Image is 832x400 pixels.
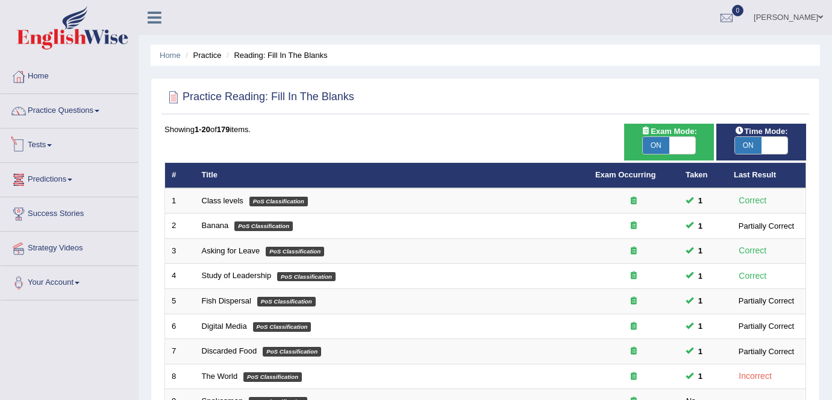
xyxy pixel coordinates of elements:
[202,271,272,280] a: Study of Leadership
[595,321,672,332] div: Exam occurring question
[202,246,260,255] a: Asking for Leave
[165,264,195,289] td: 4
[224,49,327,61] li: Reading: Fill In The Blanks
[734,194,772,208] div: Correct
[693,244,707,257] span: You cannot take this question anymore
[624,124,714,160] div: Show exams occurring in exams
[693,320,707,332] span: You cannot take this question anymore
[595,170,655,179] a: Exam Occurring
[732,5,744,16] span: 0
[249,197,308,206] em: PoS Classification
[1,60,138,90] a: Home
[202,221,229,230] a: Banana
[165,238,195,264] td: 3
[253,322,311,332] em: PoS Classification
[734,294,799,307] div: Partially Correct
[257,297,316,306] em: PoS Classification
[217,125,230,134] b: 179
[1,232,138,262] a: Strategy Videos
[1,163,138,193] a: Predictions
[195,163,589,188] th: Title
[165,163,195,188] th: #
[1,197,138,227] a: Success Stories
[595,220,672,232] div: Exam occurring question
[734,345,799,358] div: Partially Correct
[202,196,243,205] a: Class levels
[202,322,247,331] a: Digital Media
[734,220,799,232] div: Partially Correct
[727,163,806,188] th: Last Result
[195,125,210,134] b: 1-20
[164,88,354,106] h2: Practice Reading: Fill In The Blanks
[202,296,251,305] a: Fish Dispersal
[693,345,707,358] span: You cannot take this question anymore
[735,137,762,154] span: ON
[636,125,701,138] span: Exam Mode:
[595,371,672,383] div: Exam occurring question
[266,247,324,256] em: PoS Classification
[234,221,293,231] em: PoS Classification
[734,369,777,383] div: Incorrect
[277,272,336,282] em: PoS Classification
[679,163,727,188] th: Taken
[693,270,707,282] span: You cannot take this question anymore
[595,296,672,307] div: Exam occurring question
[595,270,672,282] div: Exam occurring question
[693,370,707,383] span: You cannot take this question anymore
[1,266,138,296] a: Your Account
[1,94,138,124] a: Practice Questions
[164,124,806,135] div: Showing of items.
[165,289,195,314] td: 5
[165,364,195,389] td: 8
[165,339,195,364] td: 7
[595,195,672,207] div: Exam occurring question
[243,372,302,382] em: PoS Classification
[183,49,221,61] li: Practice
[693,294,707,307] span: You cannot take this question anymore
[734,244,772,258] div: Correct
[165,188,195,214] td: 1
[165,314,195,339] td: 6
[160,51,181,60] a: Home
[1,129,138,159] a: Tests
[643,137,669,154] span: ON
[202,372,238,381] a: The World
[263,347,321,357] em: PoS Classification
[202,346,257,355] a: Discarded Food
[730,125,793,138] span: Time Mode:
[693,220,707,232] span: You cannot take this question anymore
[734,320,799,332] div: Partially Correct
[693,194,707,207] span: You cannot take this question anymore
[595,346,672,357] div: Exam occurring question
[734,269,772,283] div: Correct
[165,214,195,239] td: 2
[595,246,672,257] div: Exam occurring question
